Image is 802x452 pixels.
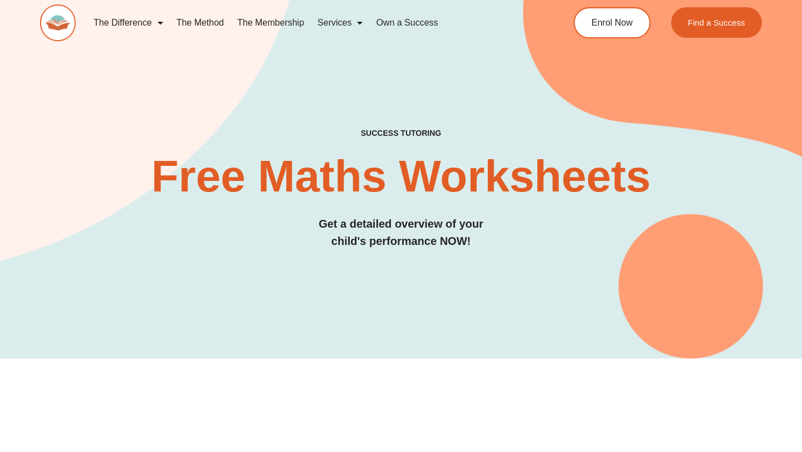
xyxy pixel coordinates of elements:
a: The Difference [87,10,170,36]
span: Enrol Now [591,18,633,27]
a: Services [311,10,369,36]
h2: Free Maths Worksheets​ [40,154,762,199]
a: Find a Success [671,7,762,38]
a: Own a Success [369,10,444,36]
a: The Membership [231,10,311,36]
a: The Method [170,10,231,36]
a: Enrol Now [574,7,651,38]
nav: Menu [87,10,532,36]
h3: Get a detailed overview of your child's performance NOW! [40,215,762,250]
h4: SUCCESS TUTORING​ [40,129,762,138]
span: Find a Success [688,18,745,27]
